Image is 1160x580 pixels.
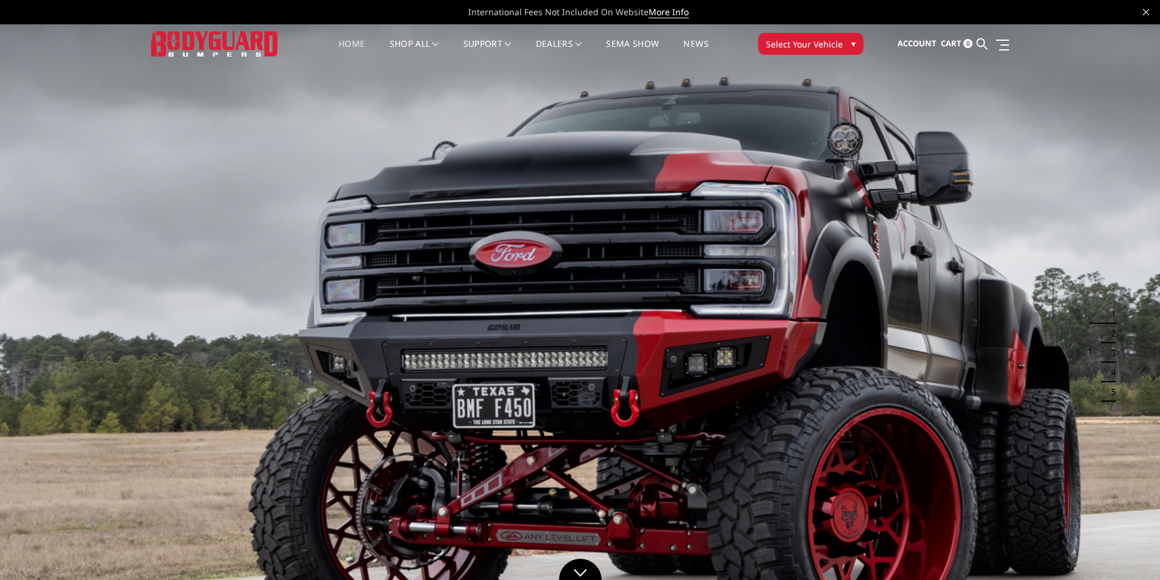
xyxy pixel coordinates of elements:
[941,38,961,49] span: Cart
[766,38,843,51] span: Select Your Vehicle
[536,40,582,63] a: Dealers
[1104,304,1116,324] button: 1 of 5
[606,40,659,63] a: SEMA Show
[151,31,279,56] img: BODYGUARD BUMPERS
[963,39,972,48] span: 0
[683,40,708,63] a: News
[559,559,602,580] a: Click to Down
[1104,324,1116,343] button: 2 of 5
[758,33,863,55] button: Select Your Vehicle
[851,37,856,50] span: ▾
[649,6,689,18] a: More Info
[898,38,937,49] span: Account
[1104,382,1116,402] button: 5 of 5
[941,27,972,60] a: Cart 0
[898,27,937,60] a: Account
[1104,363,1116,382] button: 4 of 5
[1104,343,1116,363] button: 3 of 5
[463,40,511,63] a: Support
[390,40,439,63] a: shop all
[339,40,365,63] a: Home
